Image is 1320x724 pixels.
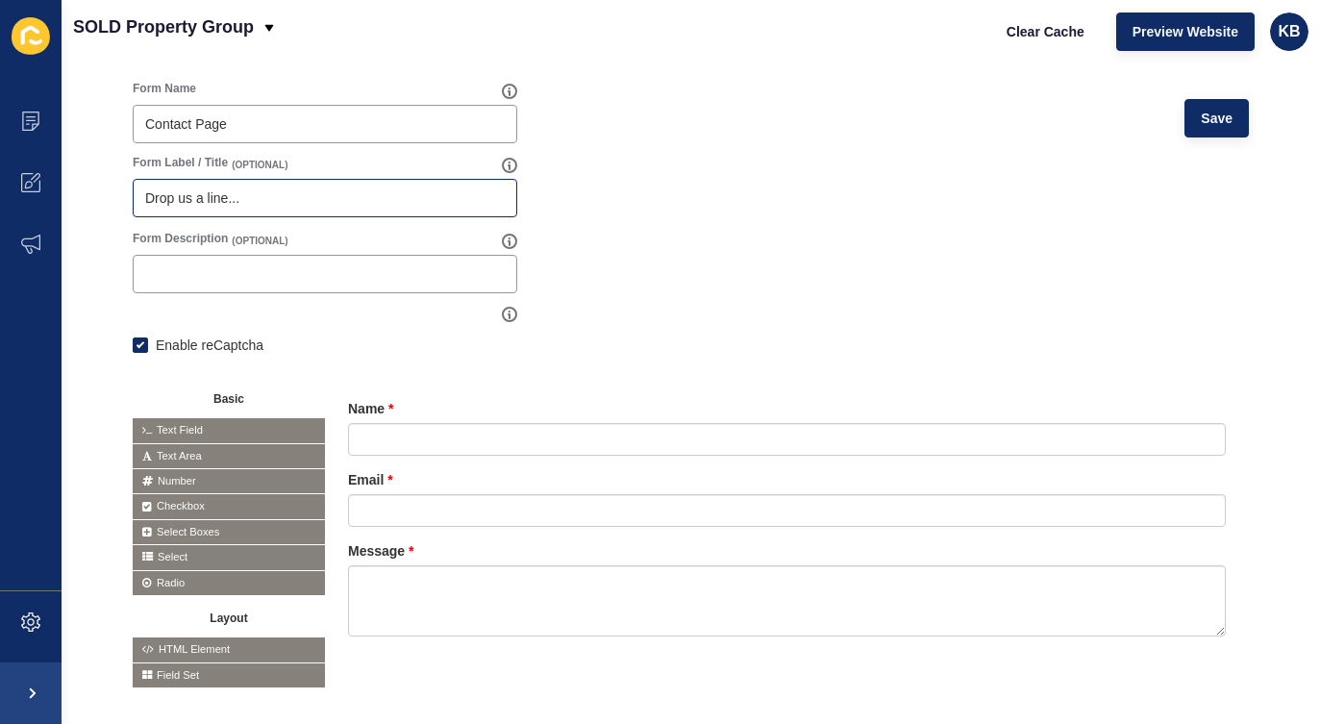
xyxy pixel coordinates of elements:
[1007,22,1084,41] span: Clear Cache
[133,469,325,493] span: Number
[232,235,287,248] span: (OPTIONAL)
[133,520,325,544] span: Select Boxes
[156,336,263,355] label: Enable reCaptcha
[1116,12,1255,51] button: Preview Website
[348,541,414,561] label: Message
[348,470,393,489] label: Email
[133,81,196,96] label: Form Name
[133,637,325,662] span: HTML Element
[348,399,393,418] label: Name
[133,231,228,246] label: Form Description
[133,444,325,468] span: Text Area
[133,494,325,518] span: Checkbox
[133,571,325,595] span: Radio
[133,545,325,569] span: Select
[133,155,228,170] label: Form Label / Title
[73,3,254,51] p: SOLD Property Group
[133,663,325,687] span: Field Set
[232,159,287,172] span: (OPTIONAL)
[133,418,325,442] span: Text Field
[1278,22,1300,41] span: KB
[1201,109,1233,128] span: Save
[133,386,325,409] button: Basic
[133,605,325,628] button: Layout
[1133,22,1238,41] span: Preview Website
[1184,99,1249,137] button: Save
[990,12,1101,51] button: Clear Cache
